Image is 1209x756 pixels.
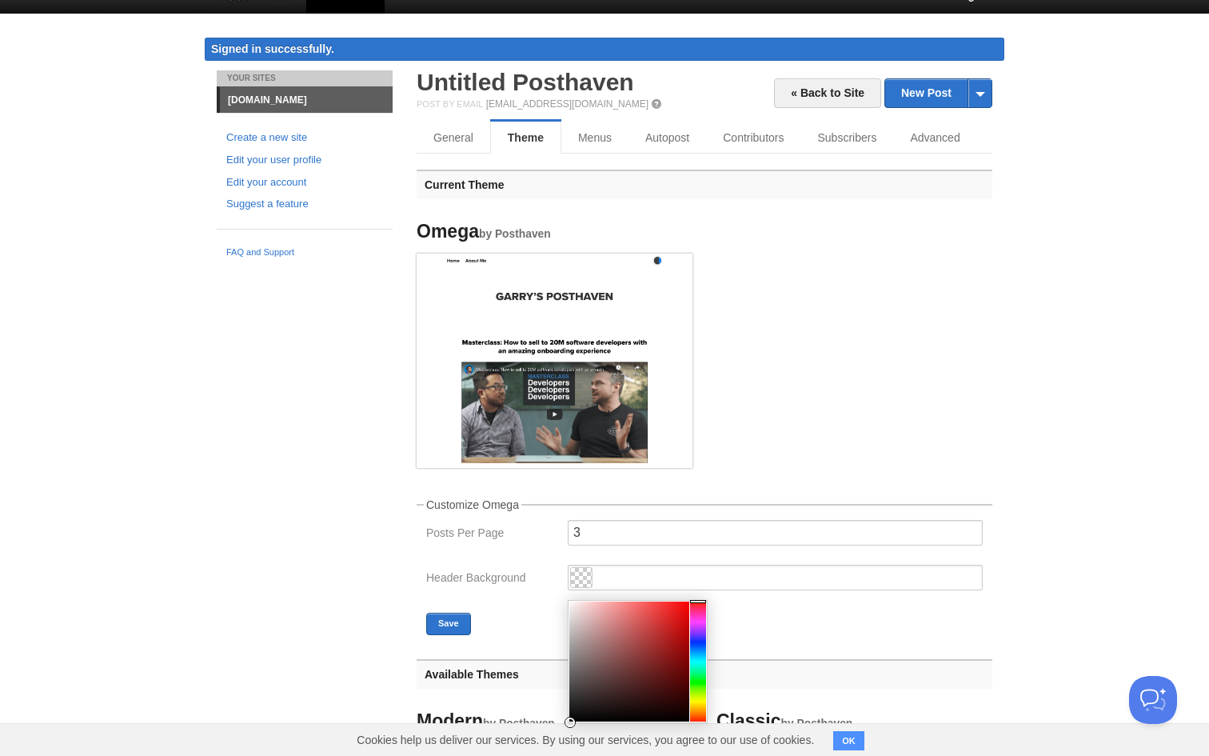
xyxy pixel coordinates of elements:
a: Theme [490,122,561,154]
div: Signed in successfully. [205,38,1004,61]
a: « Back to Site [774,78,881,108]
h4: Omega [417,222,692,242]
a: New Post [885,79,992,107]
label: Header Background [426,572,558,587]
a: Edit your account [226,174,383,191]
a: Menus [561,122,628,154]
span: Post by Email [417,99,483,109]
a: [EMAIL_ADDRESS][DOMAIN_NAME] [486,98,648,110]
small: by Posthaven [781,718,853,730]
a: Edit your user profile [226,152,383,169]
iframe: Help Scout Beacon - Open [1129,676,1177,724]
h4: Modern [417,711,692,731]
small: by Posthaven [483,718,555,730]
a: [DOMAIN_NAME] [220,87,393,113]
button: OK [833,731,864,750]
a: Untitled Posthaven [417,69,634,95]
a: Contributors [706,122,800,154]
img: Screenshot [417,254,692,463]
legend: Customize Omega [424,499,521,510]
li: Your Sites [217,70,393,86]
h4: Classic [716,711,992,731]
button: Save [426,613,471,635]
h3: Current Theme [417,170,992,199]
a: Suggest a feature [226,196,383,213]
small: by Posthaven [479,228,551,240]
a: Subscribers [801,122,894,154]
a: FAQ and Support [226,246,383,260]
a: Advanced [893,122,976,154]
span: Cookies help us deliver our services. By using our services, you agree to our use of cookies. [341,724,830,756]
h3: Available Themes [417,659,992,689]
a: Create a new site [226,130,383,146]
a: Autopost [628,122,706,154]
label: Posts Per Page [426,527,558,542]
a: General [417,122,490,154]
